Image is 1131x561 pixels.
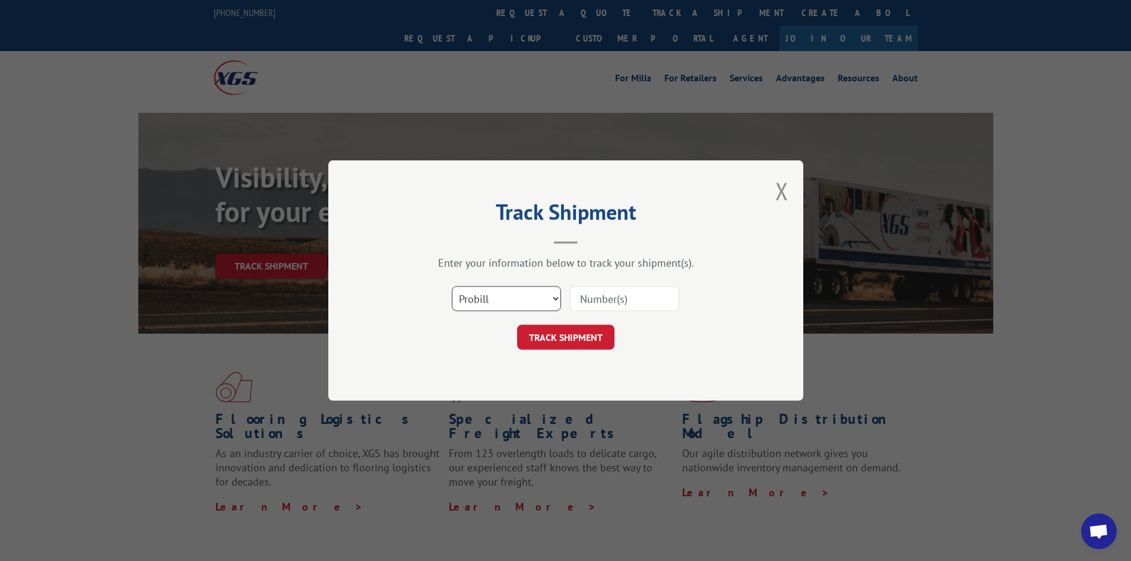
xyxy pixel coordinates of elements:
[388,256,744,270] div: Enter your information below to track your shipment(s).
[1081,514,1117,549] div: Open chat
[517,325,614,350] button: TRACK SHIPMENT
[388,204,744,226] h2: Track Shipment
[775,175,788,207] button: Close modal
[570,286,679,311] input: Number(s)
